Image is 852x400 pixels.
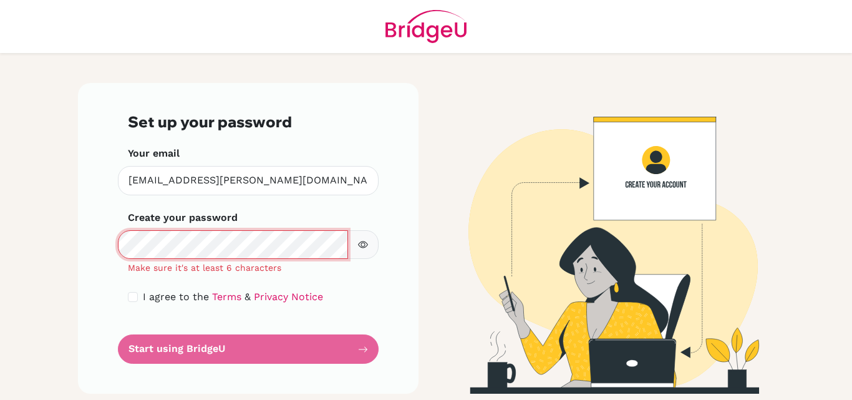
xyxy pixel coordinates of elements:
label: Your email [128,146,180,161]
span: I agree to the [143,291,209,303]
div: Make sure it's at least 6 characters [118,261,379,275]
input: Insert your email* [118,166,379,195]
label: Create your password [128,210,238,225]
a: Privacy Notice [254,291,323,303]
a: Terms [212,291,241,303]
span: & [244,291,251,303]
h3: Set up your password [128,113,369,131]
